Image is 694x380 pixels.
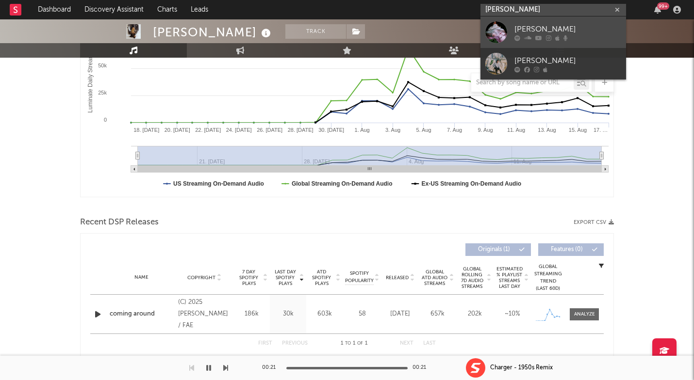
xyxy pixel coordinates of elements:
[480,16,626,48] a: [PERSON_NAME]
[569,127,587,133] text: 15. Aug
[236,269,262,286] span: 7 Day Spotify Plays
[98,90,107,95] text: 25k
[496,266,523,289] span: Estimated % Playlist Streams Last Day
[292,180,393,187] text: Global Streaming On-Demand Audio
[545,247,589,253] span: Features ( 0 )
[272,309,304,319] div: 30k
[400,341,413,346] button: Next
[416,127,431,133] text: 5. Aug
[80,217,159,228] span: Recent DSP Releases
[165,127,190,133] text: 20. [DATE]
[496,309,529,319] div: ~ 10 %
[421,309,454,319] div: 657k
[153,24,273,40] div: [PERSON_NAME]
[574,220,614,225] button: Export CSV
[327,338,380,349] div: 1 1 1
[422,180,522,187] text: Ex-US Streaming On-Demand Audio
[309,309,340,319] div: 603k
[81,3,613,197] svg: Luminate Daily Consumption
[104,117,107,123] text: 0
[345,341,351,346] span: to
[413,362,432,374] div: 00:21
[133,127,159,133] text: 18. [DATE]
[173,180,264,187] text: US Streaming On-Demand Audio
[490,364,553,372] div: Charger - 1950s Remix
[447,127,462,133] text: 7. Aug
[459,266,485,289] span: Global Rolling 7D Audio Streams
[345,270,374,285] span: Spotify Popularity
[533,263,562,292] div: Global Streaming Trend (Last 60D)
[178,297,231,332] div: (C) 2025 [PERSON_NAME] / FAE
[385,127,400,133] text: 3. Aug
[594,127,608,133] text: 17. …
[421,269,448,286] span: Global ATD Audio Streams
[472,247,516,253] span: Originals ( 1 )
[262,362,281,374] div: 00:21
[282,341,308,346] button: Previous
[226,127,252,133] text: 24. [DATE]
[87,51,94,112] text: Luminate Daily Streams
[355,127,370,133] text: 1. Aug
[110,274,173,281] div: Name
[654,6,661,14] button: 99+
[657,2,669,10] div: 99 +
[480,48,626,79] a: [PERSON_NAME]
[465,243,531,256] button: Originals(1)
[386,275,409,281] span: Released
[98,63,107,68] text: 50k
[538,127,556,133] text: 13. Aug
[110,309,173,319] a: coming around
[471,79,574,87] input: Search by song name or URL
[187,275,215,281] span: Copyright
[357,341,363,346] span: of
[538,243,604,256] button: Features(0)
[514,55,621,66] div: [PERSON_NAME]
[384,309,416,319] div: [DATE]
[288,127,314,133] text: 28. [DATE]
[507,127,525,133] text: 11. Aug
[478,127,493,133] text: 9. Aug
[423,341,436,346] button: Last
[257,127,282,133] text: 26. [DATE]
[345,309,379,319] div: 58
[258,341,272,346] button: First
[514,23,621,35] div: [PERSON_NAME]
[285,24,346,39] button: Track
[272,269,298,286] span: Last Day Spotify Plays
[318,127,344,133] text: 30. [DATE]
[459,309,491,319] div: 202k
[480,4,626,16] input: Search for artists
[309,269,334,286] span: ATD Spotify Plays
[195,127,221,133] text: 22. [DATE]
[236,309,267,319] div: 186k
